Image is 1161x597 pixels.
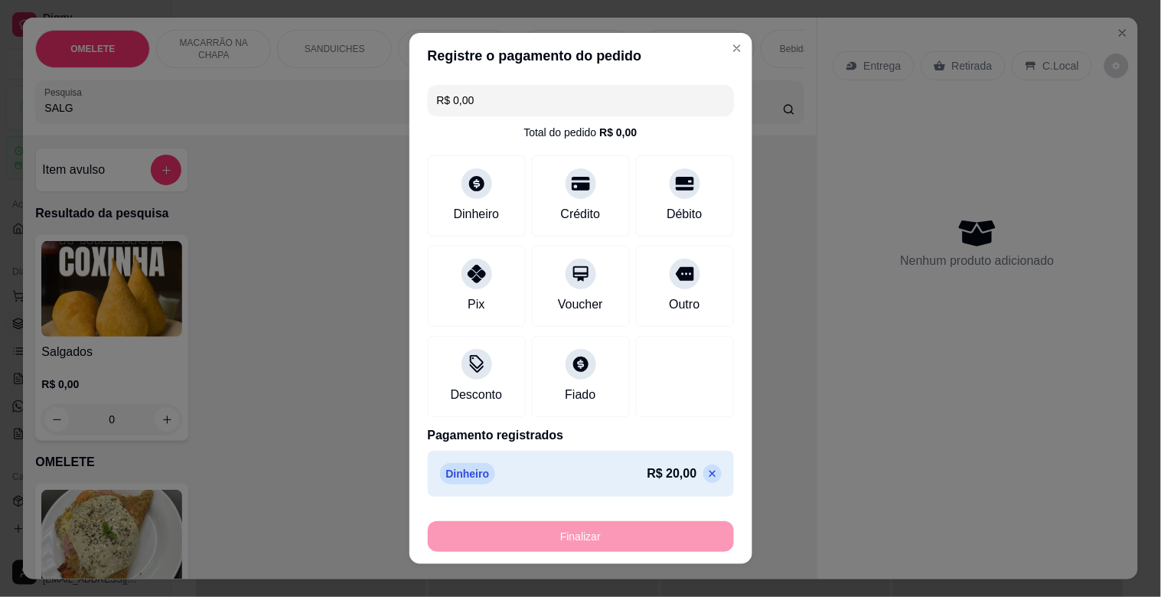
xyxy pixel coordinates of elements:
[647,465,697,483] p: R$ 20,00
[561,205,601,223] div: Crédito
[437,85,725,116] input: Ex.: hambúrguer de cordeiro
[409,33,752,79] header: Registre o pagamento do pedido
[451,386,503,404] div: Desconto
[599,125,637,140] div: R$ 0,00
[523,125,637,140] div: Total do pedido
[468,295,484,314] div: Pix
[725,36,749,60] button: Close
[667,205,702,223] div: Débito
[558,295,603,314] div: Voucher
[440,463,496,484] p: Dinheiro
[454,205,500,223] div: Dinheiro
[428,426,734,445] p: Pagamento registrados
[669,295,700,314] div: Outro
[565,386,595,404] div: Fiado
